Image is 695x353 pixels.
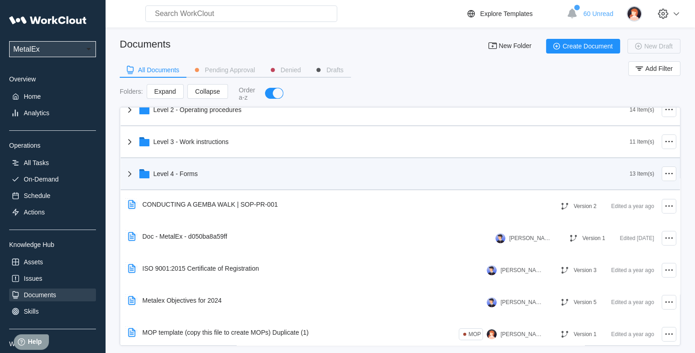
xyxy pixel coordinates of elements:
button: All Documents [120,63,186,77]
img: user-5.png [495,233,505,243]
a: Actions [9,206,96,219]
div: Edited a year ago [611,329,654,340]
a: Assets [9,256,96,268]
div: Version 2 [573,203,596,209]
div: Drafts [326,67,343,73]
div: Workclout [9,340,96,348]
div: Operations [9,142,96,149]
div: Documents [120,38,170,50]
div: MOP [468,331,481,337]
a: Home [9,90,96,103]
div: [PERSON_NAME] [500,331,541,337]
div: [PERSON_NAME] [500,299,541,305]
a: Issues [9,272,96,285]
a: Skills [9,305,96,318]
div: Skills [24,308,39,315]
div: Level 4 - Forms [154,170,198,177]
a: Explore Templates [466,8,562,19]
div: Version 3 [573,267,596,273]
button: Collapse [187,84,228,99]
span: New Draft [644,43,673,49]
a: All Tasks [9,156,96,169]
a: On-Demand [9,173,96,186]
div: Metalex Objectives for 2024 [143,297,222,304]
div: 14 Item(s) [629,107,654,113]
div: MOP template (copy this file to create MOPs) Duplicate (1) [143,329,309,336]
div: Knowledge Hub [9,241,96,248]
div: Level 3 - Work instructions [154,138,229,145]
div: All Documents [138,67,179,73]
img: user-5.png [487,265,497,275]
div: Edited a year ago [611,297,654,308]
input: Search WorkClout [145,5,337,22]
div: Home [24,93,41,100]
a: Documents [9,289,96,301]
div: Documents [24,291,56,299]
div: All Tasks [24,159,49,166]
img: user-2.png [626,6,642,21]
div: Version 1 [573,331,596,337]
div: Analytics [24,109,49,117]
div: Edited [DATE] [620,233,654,244]
div: Schedule [24,192,50,199]
div: Edited a year ago [611,201,654,212]
div: ISO 9001:2015 Certificate of Registration [143,265,259,272]
img: user-5.png [487,297,497,307]
div: Level 2 - Operating procedures [154,106,242,113]
button: Pending Approval [186,63,262,77]
div: 13 Item(s) [629,171,654,177]
div: Doc - MetalEx - d050ba8a59ff [143,233,228,240]
div: Folders : [120,88,143,95]
button: Add Filter [628,61,680,76]
span: Add Filter [645,65,673,72]
div: CONDUCTING A GEMBA WALK | SOP-PR-001 [143,201,278,208]
div: Version 1 [582,235,605,241]
span: New Folder [499,43,531,50]
div: Edited a year ago [611,265,654,276]
span: 60 Unread [584,10,613,17]
div: Overview [9,75,96,83]
div: Pending Approval [205,67,255,73]
div: Order a-z [239,86,256,101]
div: [PERSON_NAME] [500,267,541,273]
a: Schedule [9,189,96,202]
a: Analytics [9,107,96,119]
button: New Folder [482,39,539,53]
div: Assets [24,258,43,266]
div: On-Demand [24,176,58,183]
div: Explore Templates [480,10,533,17]
div: [PERSON_NAME] [509,235,550,241]
button: Expand [147,84,184,99]
button: Create Document [546,39,620,53]
span: Create Document [562,43,613,49]
button: Denied [262,63,308,77]
div: Denied [281,67,301,73]
span: Expand [154,88,176,95]
div: 11 Item(s) [629,139,654,145]
span: Collapse [195,88,220,95]
button: Drafts [308,63,350,77]
div: Actions [24,209,45,216]
button: New Draft [627,39,680,53]
div: Version 5 [573,299,596,305]
img: user-2.png [487,329,497,339]
div: Issues [24,275,42,282]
